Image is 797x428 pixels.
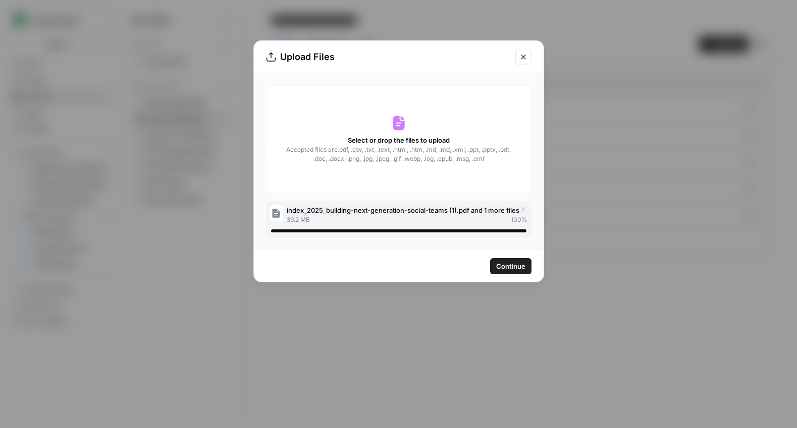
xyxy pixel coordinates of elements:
[287,215,310,224] span: 39.2 MB
[511,215,527,224] span: 100 %
[348,135,450,145] span: Select or drop the files to upload
[515,49,532,65] button: Close modal
[490,258,532,274] button: Continue
[266,50,509,64] div: Upload Files
[496,261,525,271] span: Continue
[287,205,519,215] span: index_2025_building-next-generation-social-teams (1).pdf and 1 more files
[286,145,512,163] span: Accepted files are .pdf, .csv, .txt, .text, .html, .htm, .md, .md, .xml, .ppt, .pptx, .odt, .doc,...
